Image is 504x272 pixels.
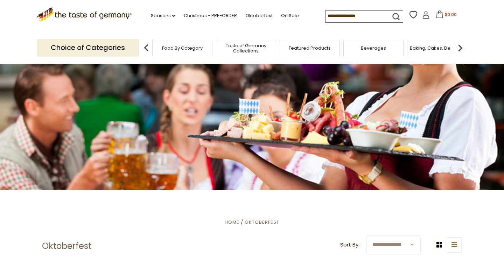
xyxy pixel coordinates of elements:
a: Taste of Germany Collections [218,43,274,53]
a: Oktoberfest [245,12,273,20]
a: Food By Category [162,45,203,51]
label: Sort By: [340,241,359,249]
a: On Sale [281,12,299,20]
h1: Oktoberfest [42,241,91,251]
a: Christmas - PRE-ORDER [184,12,237,20]
a: Baking, Cakes, Desserts [410,45,464,51]
a: Home [225,219,239,226]
span: $0.00 [445,12,457,17]
a: Featured Products [289,45,331,51]
a: Oktoberfest [245,219,279,226]
img: previous arrow [139,41,153,55]
img: next arrow [453,41,467,55]
a: Beverages [361,45,386,51]
p: Choice of Categories [37,39,139,56]
a: Seasons [151,12,175,20]
button: $0.00 [431,10,461,21]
